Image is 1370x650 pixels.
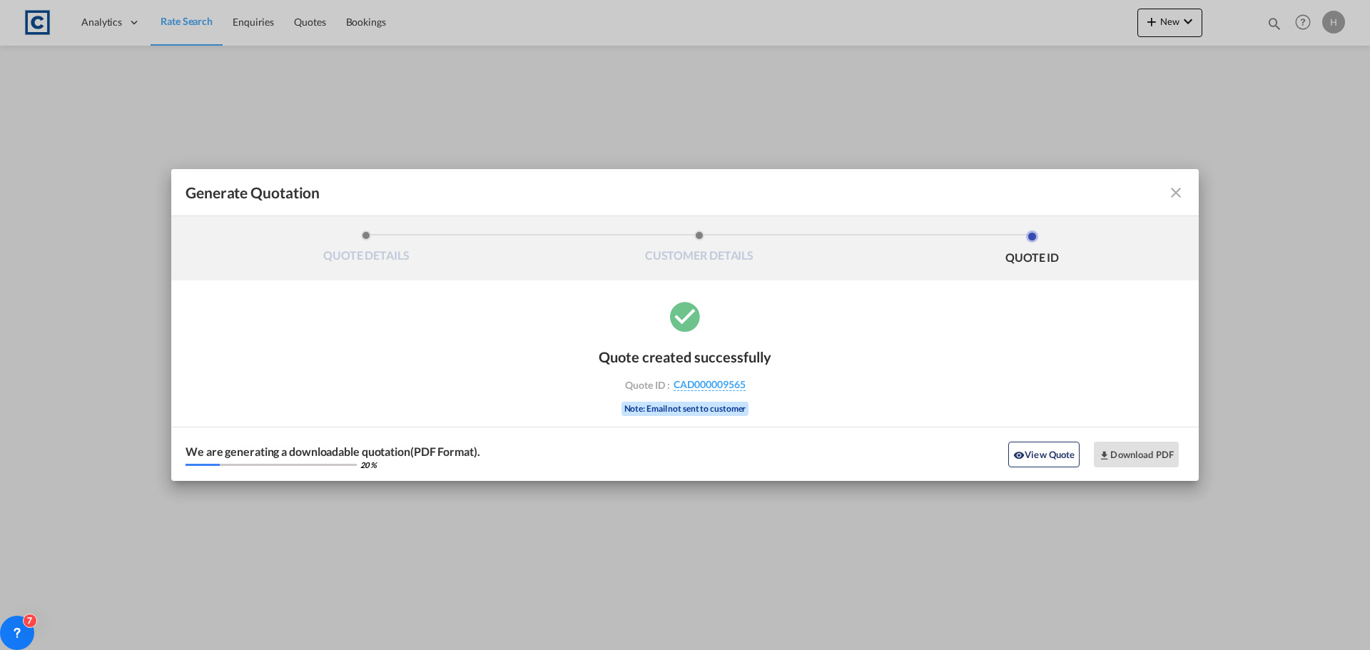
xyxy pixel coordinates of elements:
button: Download PDF [1094,442,1179,467]
li: CUSTOMER DETAILS [533,230,866,269]
md-icon: icon-checkbox-marked-circle [667,298,703,334]
md-icon: icon-eye [1013,450,1025,461]
div: Note: Email not sent to customer [621,402,749,416]
li: QUOTE DETAILS [200,230,533,269]
span: Generate Quotation [186,183,320,202]
div: We are generating a downloadable quotation(PDF Format). [186,446,480,457]
li: QUOTE ID [866,230,1199,269]
div: Quote created successfully [599,348,771,365]
span: CAD000009565 [674,378,746,391]
div: Quote ID : [602,378,768,391]
md-icon: icon-close fg-AAA8AD cursor m-0 [1167,184,1184,201]
button: icon-eyeView Quote [1008,442,1080,467]
md-icon: icon-download [1099,450,1110,461]
div: 20 % [360,461,377,469]
md-dialog: Generate QuotationQUOTE ... [171,169,1199,481]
